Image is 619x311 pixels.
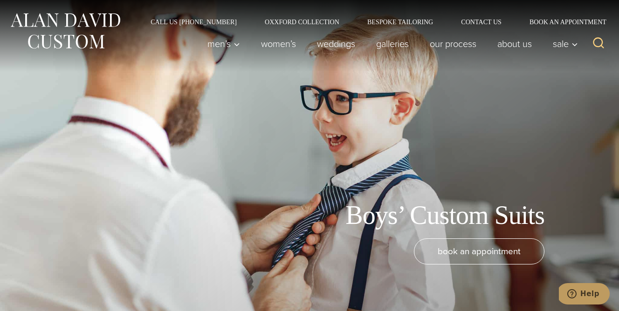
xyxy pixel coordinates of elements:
[9,10,121,52] img: Alan David Custom
[366,34,420,53] a: Galleries
[137,19,251,25] a: Call Us [PHONE_NUMBER]
[197,34,583,53] nav: Primary Navigation
[447,19,516,25] a: Contact Us
[251,34,307,53] a: Women’s
[137,19,610,25] nav: Secondary Navigation
[414,238,544,264] a: book an appointment
[438,244,521,258] span: book an appointment
[353,19,447,25] a: Bespoke Tailoring
[487,34,543,53] a: About Us
[420,34,487,53] a: Our Process
[307,34,366,53] a: weddings
[197,34,251,53] button: Child menu of Men’s
[345,200,544,231] h1: Boys’ Custom Suits
[559,283,610,306] iframe: Opens a widget where you can chat to one of our agents
[251,19,353,25] a: Oxxford Collection
[516,19,610,25] a: Book an Appointment
[543,34,583,53] button: Sale sub menu toggle
[587,33,610,55] button: View Search Form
